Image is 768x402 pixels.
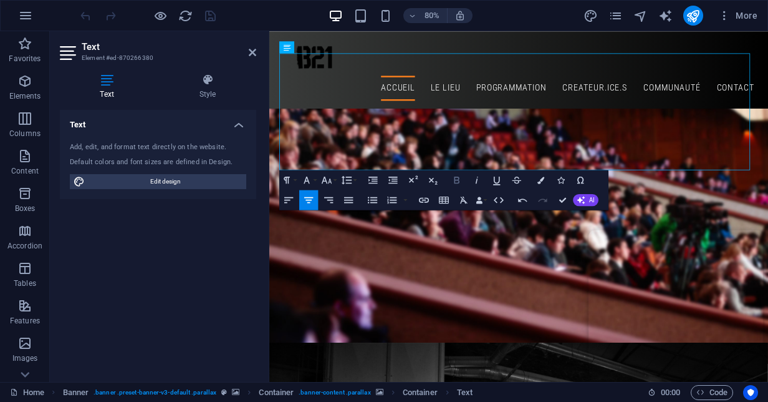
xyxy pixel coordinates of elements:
button: design [583,8,598,23]
button: Code [691,385,733,400]
h3: Element #ed-870266380 [82,52,231,64]
button: text_generator [658,8,673,23]
span: More [718,9,757,22]
button: Bold (Ctrl+B) [448,170,466,190]
i: AI Writer [658,9,673,23]
p: Elements [9,91,41,101]
button: HTML [489,190,508,210]
button: Line Height [339,170,358,190]
button: Insert Table [434,190,453,210]
button: Ordered List [383,190,401,210]
i: Reload page [178,9,193,23]
p: Content [11,166,39,176]
span: Click to select. Double-click to edit [259,385,294,400]
button: Align Left [279,190,298,210]
button: Confirm (Ctrl+⏎) [553,190,572,210]
button: Colors [531,170,550,190]
p: Boxes [15,203,36,213]
span: Click to select. Double-click to edit [403,385,438,400]
button: Unordered List [363,190,382,210]
nav: breadcrumb [63,385,473,400]
h2: Text [82,41,256,52]
button: Superscript [403,170,422,190]
h4: Text [60,110,256,132]
p: Features [10,316,40,326]
i: This element contains a background [232,389,239,396]
i: This element is a customizable preset [221,389,227,396]
button: Underline (Ctrl+U) [487,170,506,190]
h4: Text [60,74,159,100]
button: Click here to leave preview mode and continue editing [153,8,168,23]
i: Publish [686,9,700,23]
div: Add, edit, and format text directly on the website. [70,142,246,153]
button: Align Right [319,190,338,210]
a: Click to cancel selection. Double-click to open Pages [10,385,44,400]
button: Strikethrough [507,170,526,190]
i: On resize automatically adjust zoom level to fit chosen device. [454,10,466,21]
button: Paragraph Format [279,170,298,190]
button: Italic (Ctrl+I) [468,170,486,190]
button: Insert Link [415,190,433,210]
button: 80% [403,8,448,23]
span: . banner-content .parallax [299,385,370,400]
button: Edit design [70,174,246,189]
div: Default colors and font sizes are defined in Design. [70,157,246,168]
span: Click to select. Double-click to edit [457,385,473,400]
button: Decrease Indent [383,170,402,190]
p: Accordion [7,241,42,251]
button: Ordered List [401,190,410,210]
button: pages [608,8,623,23]
p: Tables [14,278,36,288]
button: Special Characters [571,170,590,190]
button: Font Size [319,170,338,190]
h6: 80% [422,8,442,23]
span: . banner .preset-banner-v3-default .parallax [94,385,216,400]
button: Icons [551,170,570,190]
h4: Style [159,74,256,100]
span: Click to select. Double-click to edit [63,385,89,400]
button: Data Bindings [474,190,488,210]
button: publish [683,6,703,26]
span: 00 00 [661,385,680,400]
button: Subscript [423,170,442,190]
button: Clear Formatting [454,190,473,210]
i: Design (Ctrl+Alt+Y) [583,9,598,23]
i: This element contains a background [376,389,383,396]
span: Edit design [89,174,242,189]
button: AI [573,194,598,206]
button: Increase Indent [363,170,382,190]
span: AI [589,197,595,203]
span: : [670,388,671,397]
button: Font Family [299,170,318,190]
span: Code [696,385,727,400]
button: Align Center [299,190,318,210]
button: Usercentrics [743,385,758,400]
p: Columns [9,129,41,139]
i: Navigator [633,9,648,23]
button: Redo (Ctrl+Shift+Z) [533,190,552,210]
button: Align Justify [339,190,358,210]
button: reload [178,8,193,23]
button: More [713,6,762,26]
button: navigator [633,8,648,23]
p: Favorites [9,54,41,64]
button: Undo (Ctrl+Z) [513,190,532,210]
p: Images [12,353,38,363]
i: Pages (Ctrl+Alt+S) [608,9,623,23]
h6: Session time [648,385,681,400]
